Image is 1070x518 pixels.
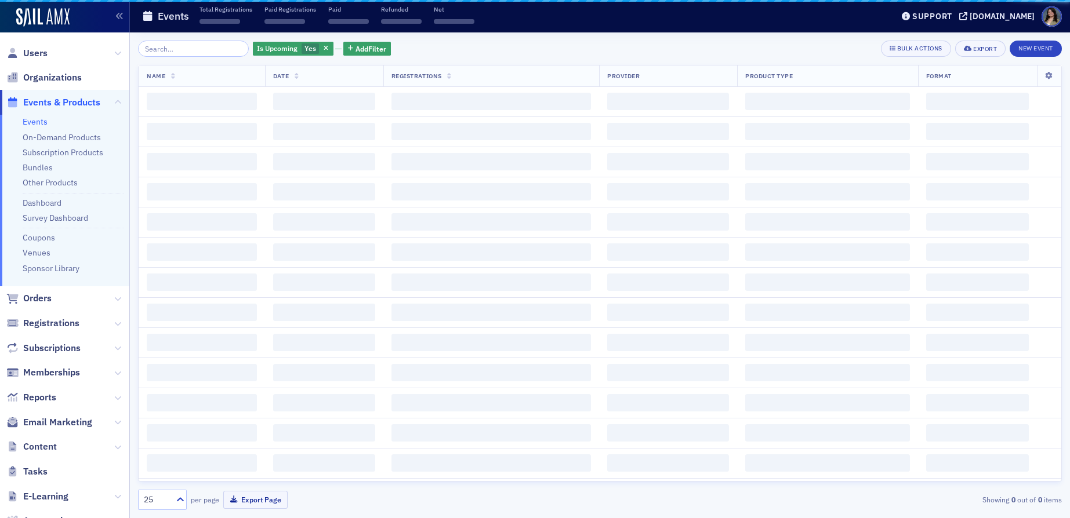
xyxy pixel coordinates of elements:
span: ‌ [273,334,375,351]
span: ‌ [273,213,375,231]
span: ‌ [273,364,375,381]
a: Dashboard [23,198,61,208]
span: Organizations [23,71,82,84]
span: Registrations [23,317,79,330]
span: ‌ [926,424,1029,442]
span: ‌ [745,334,910,351]
span: ‌ [926,273,1029,291]
a: Events & Products [6,96,100,109]
span: ‌ [147,213,257,231]
span: ‌ [147,394,257,411]
span: ‌ [147,183,257,200]
a: Orders [6,292,52,305]
input: Search… [138,41,249,57]
span: Users [23,47,48,60]
span: ‌ [147,334,257,351]
span: ‌ [147,304,257,321]
a: Subscriptions [6,342,81,355]
span: ‌ [147,424,257,442]
span: ‌ [607,123,729,140]
a: Reports [6,391,56,404]
a: Subscription Products [23,147,103,158]
span: ‌ [391,243,592,261]
span: ‌ [273,304,375,321]
span: ‌ [147,123,257,140]
span: ‌ [607,304,729,321]
a: Users [6,47,48,60]
a: Coupons [23,232,55,243]
a: Sponsor Library [23,263,79,273]
span: Content [23,440,57,453]
span: ‌ [745,213,910,231]
p: Paid Registrations [264,5,316,13]
span: ‌ [607,153,729,170]
button: New Event [1010,41,1062,57]
span: ‌ [200,19,240,24]
span: ‌ [926,153,1029,170]
span: ‌ [381,19,422,24]
span: Profile [1042,6,1062,27]
span: ‌ [745,424,910,442]
span: ‌ [745,183,910,200]
span: Is Upcoming [257,43,298,53]
strong: 0 [1036,494,1044,505]
span: ‌ [745,93,910,110]
span: ‌ [391,394,592,411]
span: ‌ [745,273,910,291]
span: ‌ [391,123,592,140]
span: ‌ [745,243,910,261]
a: Events [23,116,48,127]
span: ‌ [607,394,729,411]
button: Export Page [223,491,288,509]
span: ‌ [391,334,592,351]
a: On-Demand Products [23,132,101,143]
span: Product Type [745,72,793,80]
span: ‌ [273,93,375,110]
span: ‌ [147,153,257,170]
span: ‌ [147,273,257,291]
span: ‌ [607,334,729,351]
span: Reports [23,391,56,404]
button: Export [955,41,1006,57]
span: ‌ [745,304,910,321]
div: Support [912,11,952,21]
span: Format [926,72,952,80]
img: SailAMX [16,8,70,27]
span: Add Filter [356,43,386,54]
div: Bulk Actions [897,45,942,52]
span: ‌ [745,394,910,411]
span: Memberships [23,366,80,379]
span: ‌ [273,243,375,261]
div: Showing out of items [762,494,1062,505]
span: ‌ [391,213,592,231]
div: Yes [253,42,333,56]
span: ‌ [926,394,1029,411]
span: ‌ [926,183,1029,200]
span: ‌ [745,364,910,381]
span: ‌ [926,123,1029,140]
h1: Events [158,9,189,23]
div: Export [973,46,997,52]
span: ‌ [926,454,1029,472]
span: ‌ [607,273,729,291]
span: ‌ [926,243,1029,261]
span: Registrations [391,72,442,80]
a: Venues [23,247,50,258]
a: Tasks [6,465,48,478]
span: Name [147,72,165,80]
span: ‌ [273,153,375,170]
span: E-Learning [23,490,68,503]
span: Provider [607,72,640,80]
span: ‌ [926,213,1029,231]
span: ‌ [391,454,592,472]
span: Events & Products [23,96,100,109]
span: ‌ [147,364,257,381]
span: Tasks [23,465,48,478]
span: ‌ [745,153,910,170]
span: ‌ [273,394,375,411]
label: per page [191,494,219,505]
span: ‌ [147,243,257,261]
span: Date [273,72,289,80]
span: ‌ [273,183,375,200]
